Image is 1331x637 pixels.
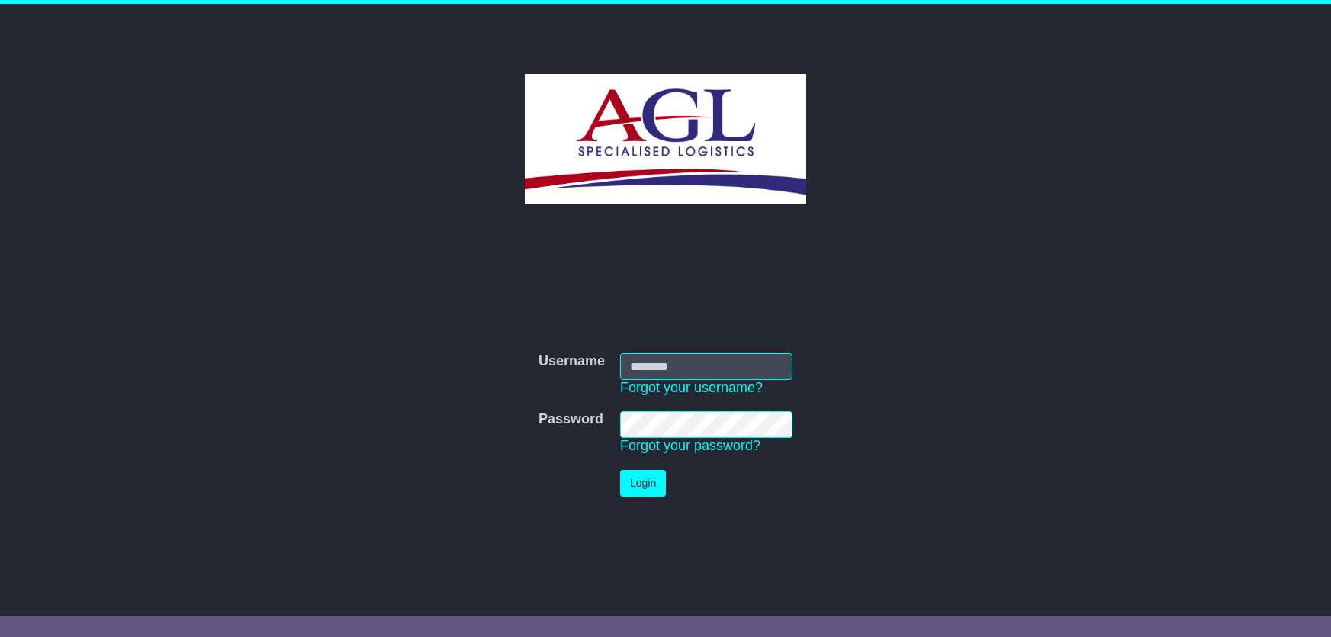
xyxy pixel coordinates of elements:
[620,438,760,453] a: Forgot your password?
[620,380,763,395] a: Forgot your username?
[539,353,605,370] label: Username
[539,411,603,428] label: Password
[620,470,666,497] button: Login
[525,74,806,204] img: AGL SPECIALISED LOGISTICS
